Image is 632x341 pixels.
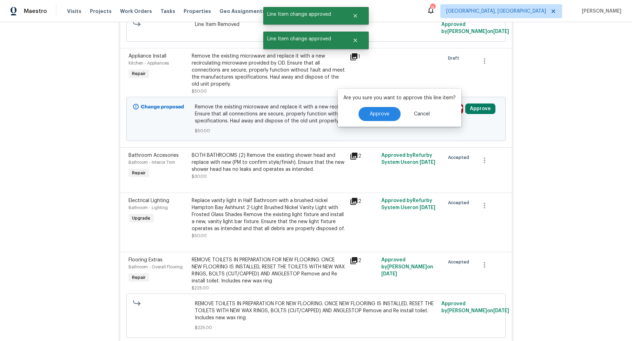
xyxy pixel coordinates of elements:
span: Bathroom Accesories [129,153,179,158]
span: [GEOGRAPHIC_DATA], [GEOGRAPHIC_DATA] [446,8,546,15]
button: Close [344,33,367,47]
span: Projects [90,8,112,15]
span: Tasks [160,9,175,14]
span: Appliance Install [129,54,166,59]
div: 2 [350,256,377,265]
span: Line Item Removed [195,21,437,28]
span: [DATE] [420,205,435,210]
div: 9 [430,4,435,11]
span: $225.00 [195,324,437,331]
div: REMOVE TOILETS IN PREPARATION FOR NEW FLOORING. ONCE NEW FLOORING IS INSTALLED, RESET THE TOILETS... [192,256,345,285]
span: Flooring Extras [129,258,163,262]
span: $30.00 [192,174,207,179]
button: Cancel [403,107,441,121]
span: Upgrade [129,215,153,222]
span: Repair [129,70,149,77]
button: Approve [465,103,495,114]
span: Maestro [24,8,47,15]
span: Properties [184,8,211,15]
span: Remove the existing microwave and replace it with a new recirculating microwave provided by OD. E... [195,103,437,125]
span: Bathroom - Interior Trim [129,160,175,165]
span: Kitchen - Appliances [129,61,169,65]
span: Accepted [448,259,472,266]
div: 1 [350,53,377,61]
span: Approved by [PERSON_NAME] on [381,258,433,276]
span: Line Item change approved [263,7,344,22]
span: Draft [448,55,462,62]
span: Visits [67,8,81,15]
div: Replace vanity light in Half Bathroom with a brushed nickel Hampton Bay Ashhurst 2-Light Brushed ... [192,197,345,232]
span: Approve [370,112,389,117]
span: Cancel [414,112,430,117]
button: Approve [358,107,401,121]
span: [DATE] [493,29,509,34]
span: [DATE] [493,308,509,313]
span: Repair [129,169,149,176]
b: Change proposed [141,105,184,109]
span: Accepted [448,199,472,206]
span: [DATE] [381,272,397,276]
span: REMOVE TOILETS IN PREPARATION FOR NEW FLOORING. ONCE NEW FLOORING IS INSTALLED, RESET THE TOILETS... [195,300,437,321]
span: Accepted [448,154,472,161]
span: Electrical Lighting [129,198,169,203]
span: Repair [129,274,149,281]
span: Approved by Refurby System User on [381,198,435,210]
span: Line Item change approved [263,32,344,46]
span: $50.00 [192,234,207,238]
span: Approved by [PERSON_NAME] on [441,301,509,313]
span: $50.00 [195,127,437,134]
span: $225.00 [192,286,209,290]
span: [DATE] [420,160,435,165]
span: Geo Assignments [219,8,265,15]
button: Close [344,9,367,23]
span: Approved by Refurby System User on [381,153,435,165]
p: Are you sure you want to approve this line item? [343,94,456,101]
span: [PERSON_NAME] [579,8,621,15]
span: Bathroom - Lighting [129,206,168,210]
span: Approved by [PERSON_NAME] on [441,22,509,34]
div: 2 [350,152,377,160]
span: Work Orders [120,8,152,15]
div: Remove the existing microwave and replace it with a new recirculating microwave provided by OD. E... [192,53,345,88]
span: $50.00 [192,89,207,93]
span: Bathroom - Overall Flooring [129,265,183,269]
div: 2 [350,197,377,206]
div: BOTH BATHROOMS (2) Remove the existing shower head and replace with new (PM to confirm style/fini... [192,152,345,173]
